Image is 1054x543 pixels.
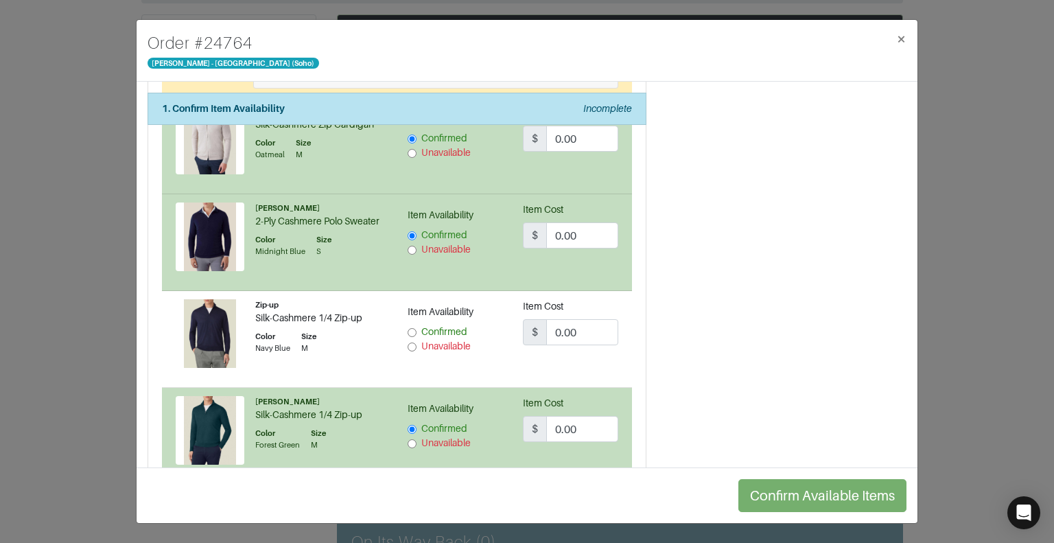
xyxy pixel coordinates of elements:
span: × [896,30,906,48]
span: $ [523,416,547,442]
input: Unavailable [408,246,417,255]
span: Confirmed [421,132,467,143]
label: Item Availability [408,208,473,222]
div: Size [316,234,331,246]
div: M [296,149,311,161]
div: Navy Blue [255,343,290,354]
button: Confirm Available Items [738,479,906,512]
label: Item Cost [523,203,563,217]
input: Unavailable [408,343,417,351]
img: Product [176,203,244,271]
span: Unavailable [421,437,471,448]
img: Product [176,396,244,465]
span: Confirmed [421,229,467,240]
div: Silk-Cashmere 1/4 Zip-up [255,311,387,325]
input: Confirmed [408,231,417,240]
em: Incomplete [583,103,632,114]
div: Oatmeal [255,149,285,161]
input: Confirmed [408,328,417,337]
div: [PERSON_NAME] [255,203,387,214]
div: Size [296,137,311,149]
div: Color [255,331,290,343]
span: Unavailable [421,244,471,255]
div: Size [311,428,326,439]
div: Color [255,137,285,149]
span: $ [523,319,547,345]
label: Item Availability [408,305,473,319]
label: Item Availability [408,402,473,416]
div: S [316,246,331,257]
input: Unavailable [408,149,417,158]
div: M [301,343,316,354]
div: Midnight Blue [255,246,305,257]
img: Product [176,299,244,368]
input: Unavailable [408,439,417,448]
div: Forest Green [255,439,300,451]
input: Confirmed [408,425,417,434]
div: Zip-up [255,299,387,311]
span: $ [523,222,547,249]
span: Confirmed [421,326,467,337]
span: $ [523,126,547,152]
div: Silk-Cashmere 1/4 Zip-up [255,408,387,422]
span: [PERSON_NAME] - [GEOGRAPHIC_DATA] (Soho) [148,58,319,69]
label: Item Cost [523,396,563,411]
div: [PERSON_NAME] [255,396,387,408]
span: Confirmed [421,423,467,434]
span: Unavailable [421,147,471,158]
div: Size [301,331,316,343]
img: Product [176,106,244,174]
div: Color [255,428,300,439]
strong: 1. Confirm Item Availability [162,103,285,114]
div: Open Intercom Messenger [1007,496,1040,529]
label: Item Cost [523,299,563,314]
div: Color [255,234,305,246]
button: Close [885,20,917,58]
div: M [311,439,326,451]
div: 2-Ply Cashmere Polo Sweater [255,214,387,229]
h4: Order # 24764 [148,31,319,56]
span: Unavailable [421,340,471,351]
input: Confirmed [408,135,417,143]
